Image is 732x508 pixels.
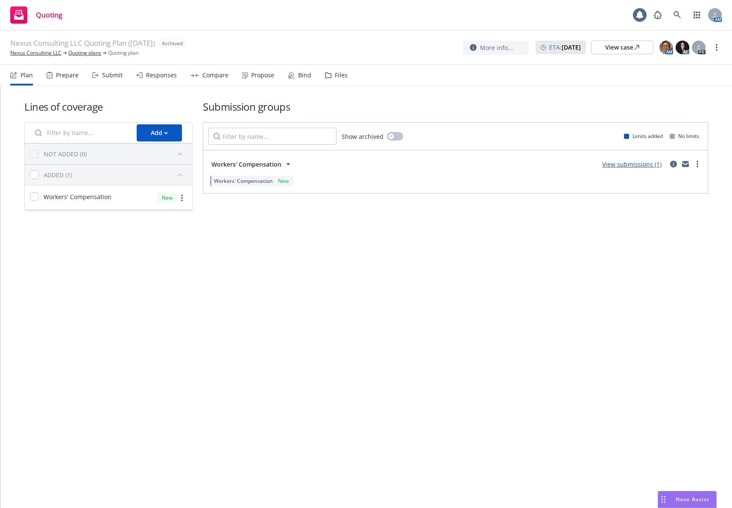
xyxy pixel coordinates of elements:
span: Workers' Compensation [44,192,111,201]
button: More info... [463,41,529,55]
span: Nexus Consulting LLC Quoting Plan ([DATE]) [10,38,155,49]
a: circleInformation [668,159,679,169]
button: Nova Assist [658,491,717,508]
div: Propose [251,72,274,79]
div: New [158,192,177,203]
button: NOT ADDED (0) [44,147,187,161]
a: Switch app [688,6,706,23]
input: Filter by name... [208,128,337,145]
button: ADDED (1) [44,168,187,182]
span: Archived [162,40,183,47]
span: Nova Assist [676,496,709,503]
div: ADDED (1) [44,170,72,179]
span: Quoting [36,12,62,18]
div: Limits added [624,132,663,140]
a: Report a Bug [649,6,666,23]
div: New [276,177,290,185]
div: Bind [298,72,311,79]
div: Plan [20,72,33,79]
a: Quoting [7,3,66,27]
a: View case [591,41,653,54]
span: Quoting plan [108,49,138,57]
a: more [712,42,722,53]
div: NOT ADDED (0) [44,150,87,159]
span: ETA : [549,43,581,52]
span: Workers' Compensation [211,160,281,169]
span: Workers' Compensation [214,177,273,185]
span: Show archived [342,132,384,141]
div: Drag to move [658,491,669,508]
button: Workers' Compensation [208,156,296,173]
div: View case [605,41,639,54]
a: more [692,159,703,169]
img: photo [659,41,673,54]
a: more [177,193,187,203]
a: Nexus Consulting LLC [10,49,61,57]
div: Add [151,125,168,141]
div: Responses [146,72,177,79]
img: photo [676,41,689,54]
input: Filter by name... [30,124,132,141]
h1: Lines of coverage [24,100,193,114]
div: Files [335,72,348,79]
strong: [DATE] [562,43,581,51]
a: mail [680,159,691,169]
a: Quoting plans [68,49,101,57]
div: Prepare [56,72,79,79]
a: View submissions (1) [602,160,662,168]
div: Compare [202,72,228,79]
span: More info... [480,43,513,52]
div: Submit [102,72,123,79]
h1: Submission groups [203,100,708,114]
div: No limits [670,132,699,140]
a: Search [669,6,686,23]
button: Add [137,124,182,141]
